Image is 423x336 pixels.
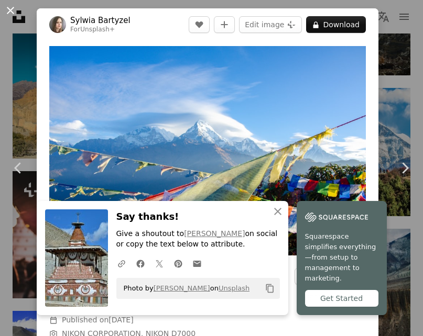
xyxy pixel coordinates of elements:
button: Edit image [239,16,302,33]
a: Share over email [188,253,207,274]
a: Share on Pinterest [169,253,188,274]
span: Published on [62,316,134,324]
button: Download [306,16,366,33]
a: Next [386,118,423,218]
button: Add to Collection [214,16,235,33]
a: Sylwia Bartyzel [70,15,131,26]
a: Share on Twitter [150,253,169,274]
img: file-1747939142011-51e5cc87e3c9 [305,209,368,225]
button: Zoom in on this image [49,46,366,255]
span: Squarespace simplifies everything—from setup to management to marketing. [305,231,378,284]
div: Get Started [305,290,378,307]
h3: Say thanks! [116,209,280,225]
img: a bunch of colorful flags are hanging in front of a mountain [49,46,366,255]
button: Copy to clipboard [261,279,279,297]
span: Photo by on [118,280,250,297]
a: [PERSON_NAME] [154,284,210,292]
a: Unsplash+ [80,26,115,33]
a: Share on Facebook [131,253,150,274]
p: Give a shoutout to on social or copy the text below to attribute. [116,229,280,250]
time: August 12, 2023 at 1:39:34 PM GMT+5:45 [109,316,133,324]
a: Unsplash [219,284,250,292]
div: For [70,26,131,34]
a: [PERSON_NAME] [184,229,245,238]
button: Like [189,16,210,33]
img: Go to Sylwia Bartyzel's profile [49,16,66,33]
a: Squarespace simplifies everything—from setup to management to marketing.Get Started [297,201,387,315]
